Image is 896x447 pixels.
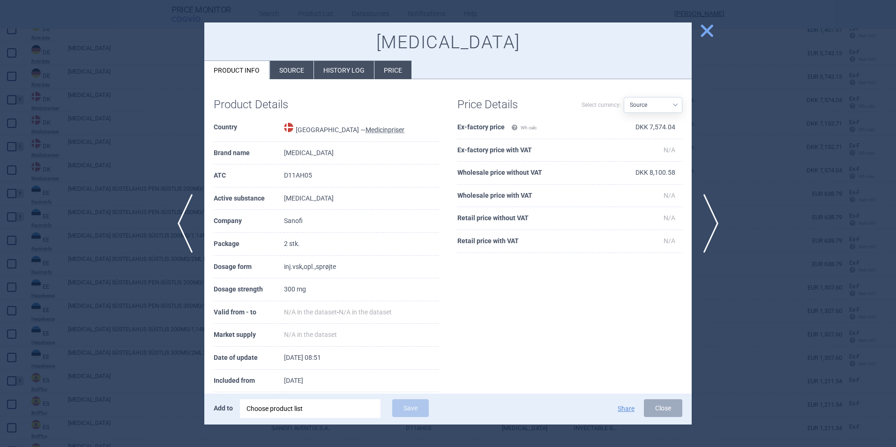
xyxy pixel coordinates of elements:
th: Ex-factory price [457,116,610,139]
td: inj.vsk,opl.,sprøjte [284,256,439,279]
th: Country [214,116,284,142]
th: Market supply [214,324,284,347]
abbr: Medicinpriser — Danish Medicine Agency. Erhverv Medicinpriser database for bussines. [366,126,404,134]
td: DKK 8,100.58 [610,162,682,185]
p: Add to [214,399,233,417]
th: Dosage strength [214,278,284,301]
th: ATC [214,164,284,187]
td: [DATE] 08:51 [284,347,439,370]
td: DKK 7,574.04 [610,116,682,139]
th: Brand name [214,142,284,165]
td: [GEOGRAPHIC_DATA] — [284,116,439,142]
th: Retail price without VAT [457,207,610,230]
li: Price [374,61,411,79]
th: Wholesale price with VAT [457,185,610,208]
span: N/A in the dataset [284,308,337,316]
td: [MEDICAL_DATA] [284,187,439,210]
th: Ex-factory price with VAT [457,139,610,162]
img: Denmark [284,123,293,132]
td: 2 stk. [284,233,439,256]
div: Choose product list [246,399,374,418]
td: - [284,301,439,324]
span: N/A in the dataset [339,308,392,316]
span: N/A [664,192,675,199]
h1: [MEDICAL_DATA] [214,32,682,53]
th: Date of update [214,347,284,370]
span: N/A in the dataset [284,331,337,338]
th: Wholesale price without VAT [457,162,610,185]
td: 300 mg [284,278,439,301]
button: Share [618,405,635,412]
th: Retail price with VAT [457,230,610,253]
div: Choose product list [240,399,381,418]
label: Select currency: [582,97,621,113]
td: D11AH05 [284,164,439,187]
li: History log [314,61,374,79]
h1: Price Details [457,98,570,112]
li: Source [270,61,314,79]
button: Save [392,399,429,417]
th: Company [214,210,284,233]
span: N/A [664,214,675,222]
th: Included from [214,370,284,393]
th: Package [214,233,284,256]
td: [MEDICAL_DATA] [284,142,439,165]
span: Wh calc [511,125,537,130]
th: Active substance [214,187,284,210]
h1: Product Details [214,98,326,112]
th: Valid from - to [214,301,284,324]
td: [DATE] [284,370,439,393]
li: Product info [204,61,269,79]
span: N/A [664,146,675,154]
span: N/A [664,237,675,245]
th: Dosage form [214,256,284,279]
button: Close [644,399,682,417]
td: Sanofi [284,210,439,233]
